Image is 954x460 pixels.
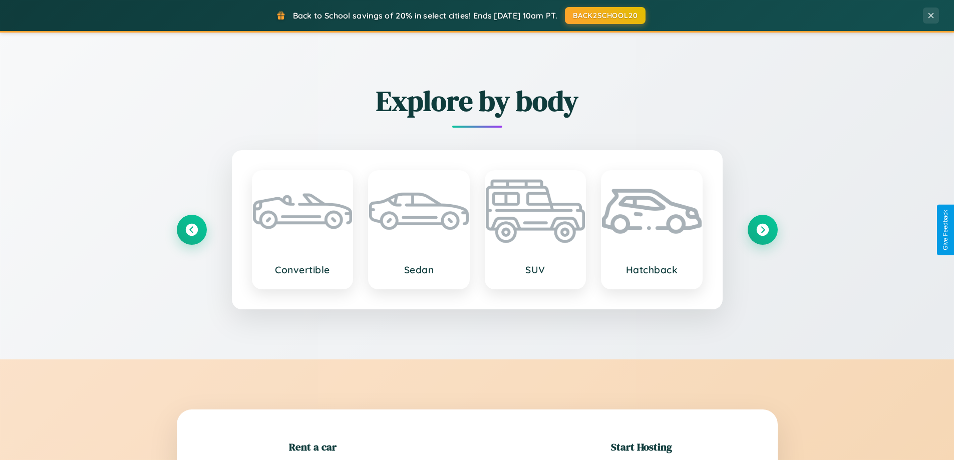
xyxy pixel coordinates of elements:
span: Back to School savings of 20% in select cities! Ends [DATE] 10am PT. [293,11,557,21]
h3: Convertible [263,264,343,276]
div: Give Feedback [942,210,949,250]
h2: Start Hosting [611,439,672,454]
button: BACK2SCHOOL20 [565,7,646,24]
h3: Hatchback [612,264,692,276]
h2: Rent a car [289,439,337,454]
h3: SUV [496,264,575,276]
h3: Sedan [379,264,459,276]
h2: Explore by body [177,82,778,120]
